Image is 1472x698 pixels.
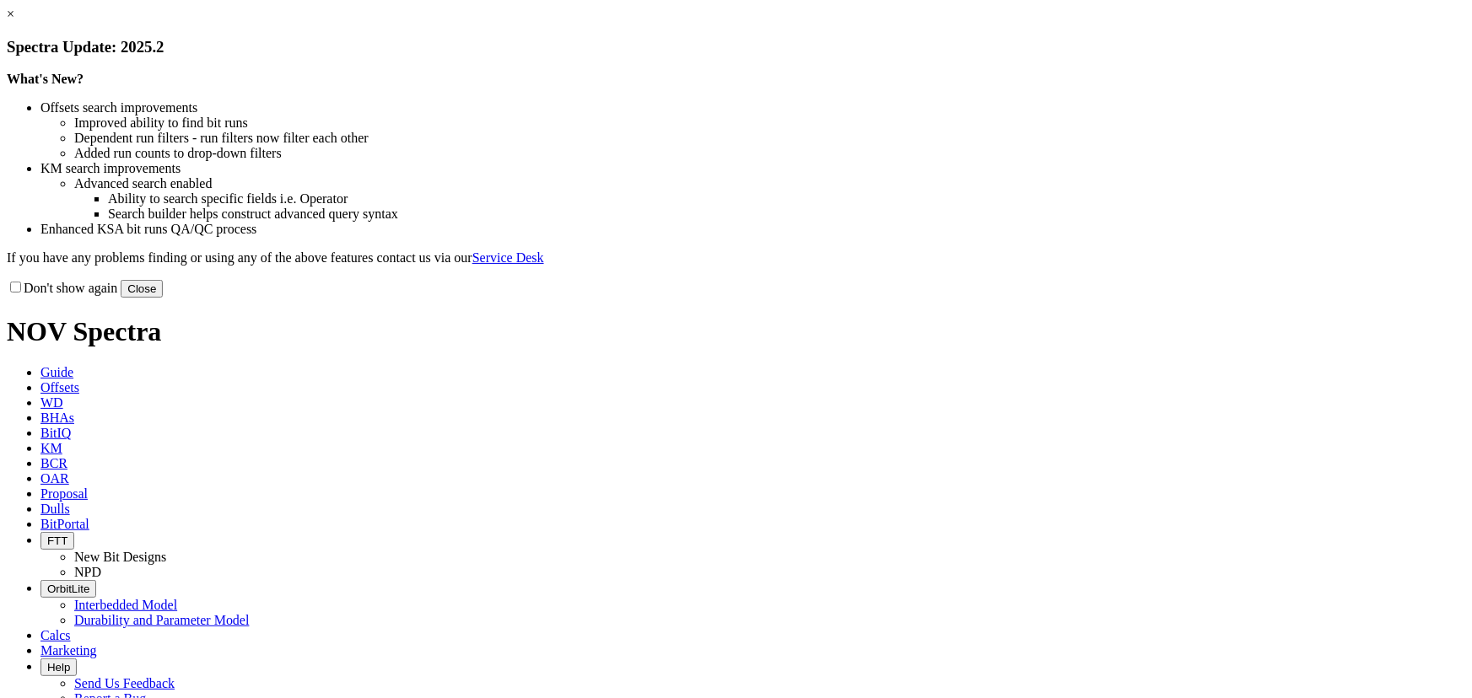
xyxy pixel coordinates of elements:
li: Dependent run filters - run filters now filter each other [74,131,1465,146]
input: Don't show again [10,282,21,293]
span: FTT [47,534,67,547]
li: Offsets search improvements [40,100,1465,115]
a: × [7,7,14,21]
li: Search builder helps construct advanced query syntax [108,207,1465,222]
span: KM [40,441,62,455]
span: Help [47,661,70,674]
li: Added run counts to drop-down filters [74,146,1465,161]
li: Enhanced KSA bit runs QA/QC process [40,222,1465,237]
span: Guide [40,365,73,379]
a: Durability and Parameter Model [74,613,250,627]
li: Improved ability to find bit runs [74,115,1465,131]
span: Proposal [40,486,88,501]
li: Advanced search enabled [74,176,1465,191]
span: Dulls [40,502,70,516]
li: KM search improvements [40,161,1465,176]
a: NPD [74,565,101,579]
span: OAR [40,471,69,486]
a: Service Desk [472,250,544,265]
a: New Bit Designs [74,550,166,564]
span: OrbitLite [47,583,89,595]
span: BCR [40,456,67,470]
span: BHAs [40,411,74,425]
a: Interbedded Model [74,598,177,612]
button: Close [121,280,163,298]
li: Ability to search specific fields i.e. Operator [108,191,1465,207]
label: Don't show again [7,281,117,295]
a: Send Us Feedback [74,676,175,690]
span: Calcs [40,628,71,642]
h3: Spectra Update: 2025.2 [7,38,1465,56]
span: BitIQ [40,426,71,440]
span: Marketing [40,643,97,658]
span: Offsets [40,380,79,395]
span: BitPortal [40,517,89,531]
p: If you have any problems finding or using any of the above features contact us via our [7,250,1465,266]
span: WD [40,395,63,410]
h1: NOV Spectra [7,316,1465,347]
strong: What's New? [7,72,84,86]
